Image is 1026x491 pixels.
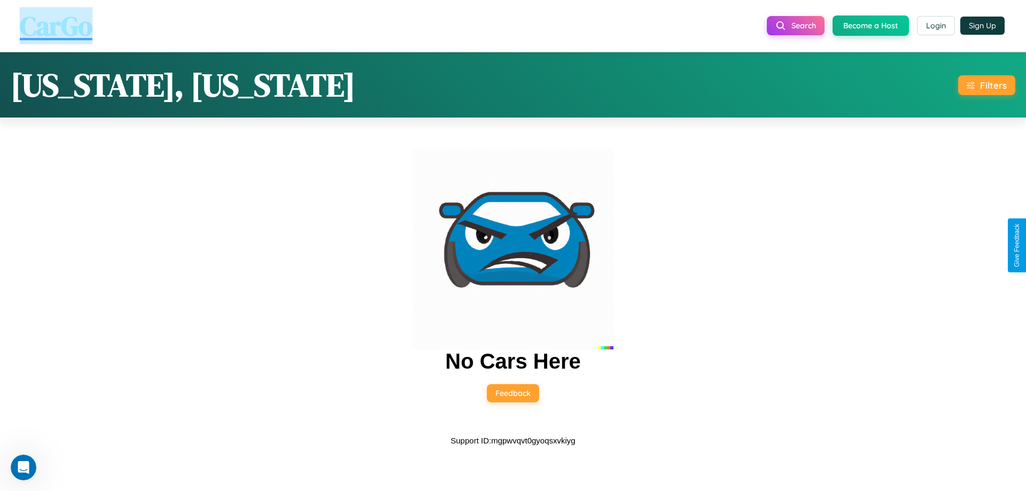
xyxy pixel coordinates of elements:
[980,80,1007,91] div: Filters
[1013,224,1021,267] div: Give Feedback
[413,149,613,349] img: car
[917,16,955,35] button: Login
[960,17,1005,35] button: Sign Up
[791,21,816,30] span: Search
[11,63,355,107] h1: [US_STATE], [US_STATE]
[767,16,825,35] button: Search
[833,15,909,36] button: Become a Host
[487,384,539,402] button: Feedback
[11,455,36,480] iframe: Intercom live chat
[958,75,1015,95] button: Filters
[20,7,92,44] span: CarGo
[445,349,580,373] h2: No Cars Here
[450,433,575,448] p: Support ID: mgpwvqvt0gyoqsxvkiyg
